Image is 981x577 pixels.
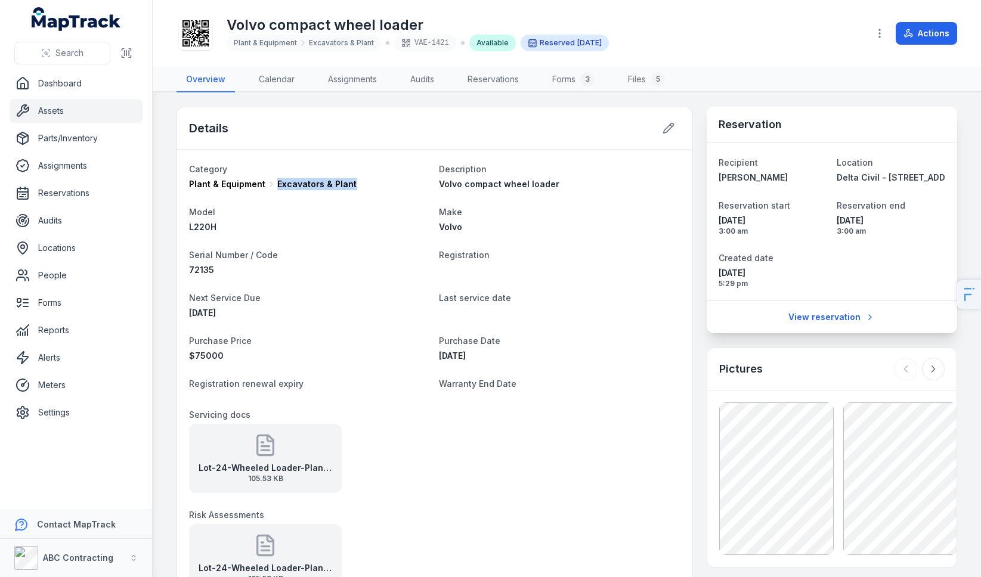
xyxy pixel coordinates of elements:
[439,350,466,361] span: [DATE]
[10,401,143,424] a: Settings
[719,267,827,279] span: [DATE]
[10,72,143,95] a: Dashboard
[439,293,511,303] span: Last service date
[249,67,304,92] a: Calendar
[199,474,332,483] span: 105.53 KB
[227,15,609,35] h1: Volvo compact wheel loader
[10,209,143,232] a: Audits
[189,178,265,190] span: Plant & Equipment
[719,267,827,288] time: 07/10/2025, 5:29:00 pm
[10,291,143,315] a: Forms
[439,250,490,260] span: Registration
[781,306,883,328] a: View reservation
[318,67,386,92] a: Assignments
[189,222,216,232] span: L220H
[189,207,215,217] span: Model
[401,67,444,92] a: Audits
[439,179,559,189] span: Volvo compact wheel loader
[199,562,332,574] strong: Lot-24-Wheeled Loader-Plant Risk Assessment
[719,215,827,227] span: [DATE]
[837,200,905,210] span: Reservation end
[577,38,602,48] time: 13/10/2025, 3:00:00 am
[837,227,945,236] span: 3:00 am
[837,172,945,184] a: Delta Civil - [STREET_ADDRESS][PERSON_NAME]
[189,308,216,318] span: [DATE]
[439,207,462,217] span: Make
[837,157,873,167] span: Location
[277,178,357,190] span: Excavators & Plant
[719,172,827,184] a: [PERSON_NAME]
[521,35,609,51] div: Reserved
[10,126,143,150] a: Parts/Inventory
[719,227,827,236] span: 3:00 am
[189,164,227,174] span: Category
[580,72,595,86] div: 3
[10,346,143,370] a: Alerts
[10,181,143,205] a: Reservations
[719,116,782,133] h3: Reservation
[719,279,827,288] span: 5:29 pm
[309,38,374,48] span: Excavators & Plant
[189,308,216,318] time: 17/10/2025, 3:00:00 am
[43,553,113,563] strong: ABC Contracting
[439,336,500,346] span: Purchase Date
[189,336,252,346] span: Purchase Price
[189,350,224,361] span: 75000 AUD
[719,200,790,210] span: Reservation start
[719,215,827,236] time: 13/10/2025, 3:00:00 am
[837,215,945,236] time: 18/10/2025, 3:00:00 am
[10,99,143,123] a: Assets
[10,263,143,287] a: People
[543,67,604,92] a: Forms3
[458,67,528,92] a: Reservations
[189,410,250,420] span: Servicing docs
[37,519,116,529] strong: Contact MapTrack
[189,510,264,520] span: Risk Assessments
[189,250,278,260] span: Serial Number / Code
[618,67,674,92] a: Files5
[189,120,228,137] h2: Details
[189,293,261,303] span: Next Service Due
[439,350,466,361] time: 14/05/2022, 2:00:00 am
[177,67,235,92] a: Overview
[719,253,773,263] span: Created date
[234,38,297,48] span: Plant & Equipment
[439,379,516,389] span: Warranty End Date
[199,462,332,474] strong: Lot-24-Wheeled Loader-Plant Risk Assessment
[469,35,516,51] div: Available
[10,373,143,397] a: Meters
[32,7,121,31] a: MapTrack
[719,157,758,167] span: Recipient
[577,38,602,47] span: [DATE]
[189,379,304,389] span: Registration renewal expiry
[55,47,83,59] span: Search
[439,222,462,232] span: Volvo
[651,72,665,86] div: 5
[10,318,143,342] a: Reports
[394,35,456,51] div: VAE-1421
[10,236,143,260] a: Locations
[10,154,143,178] a: Assignments
[14,42,110,64] button: Search
[896,22,957,45] button: Actions
[719,361,763,377] h3: Pictures
[189,265,214,275] span: 72135
[837,215,945,227] span: [DATE]
[439,164,487,174] span: Description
